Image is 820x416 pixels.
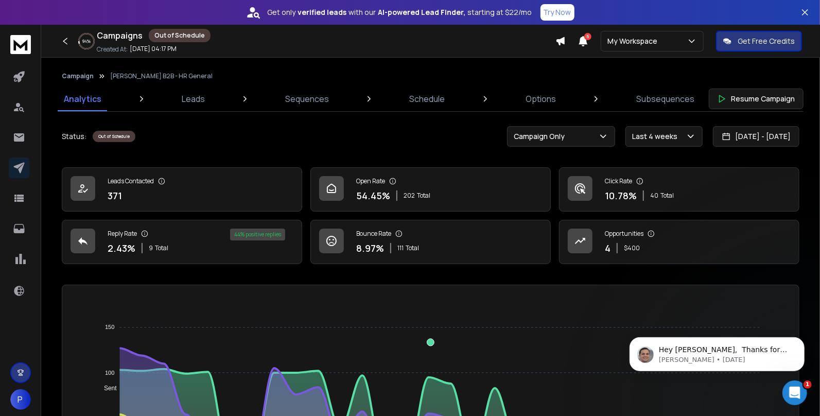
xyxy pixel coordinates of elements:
[614,316,820,388] iframe: Intercom notifications message
[650,192,658,200] span: 40
[660,192,674,200] span: Total
[97,45,128,54] p: Created At:
[62,131,86,142] p: Status:
[230,229,285,240] div: 44 % positive replies
[404,86,451,111] a: Schedule
[605,241,610,255] p: 4
[93,131,135,142] div: Out of Schedule
[108,177,154,185] p: Leads Contacted
[605,230,643,238] p: Opportunities
[62,72,94,80] button: Campaign
[108,188,122,203] p: 371
[713,126,799,147] button: [DATE] - [DATE]
[356,177,385,185] p: Open Rate
[82,38,91,44] p: 94 %
[417,192,430,200] span: Total
[378,7,466,18] strong: AI-powered Lead Finder,
[559,167,799,212] a: Click Rate10.78%40Total
[559,220,799,264] a: Opportunities4$400
[108,230,137,238] p: Reply Rate
[540,4,574,21] button: Try Now
[268,7,532,18] p: Get only with our starting at $22/mo
[149,29,211,42] div: Out of Schedule
[279,86,335,111] a: Sequences
[149,244,153,252] span: 9
[605,188,637,203] p: 10.78 %
[64,93,101,105] p: Analytics
[526,93,556,105] p: Options
[310,167,551,212] a: Open Rate54.45%202Total
[110,72,213,80] p: [PERSON_NAME] B2B - HR General
[544,7,571,18] p: Try Now
[584,33,591,40] span: 5
[605,177,632,185] p: Click Rate
[519,86,562,111] a: Options
[636,93,694,105] p: Subsequences
[738,36,795,46] p: Get Free Credits
[105,324,114,331] tspan: 150
[406,244,419,252] span: Total
[607,36,661,46] p: My Workspace
[285,93,329,105] p: Sequences
[105,370,114,376] tspan: 100
[155,244,168,252] span: Total
[624,244,640,252] p: $ 400
[716,31,802,51] button: Get Free Credits
[410,93,445,105] p: Schedule
[709,89,804,109] button: Resume Campaign
[298,7,347,18] strong: verified leads
[404,192,415,200] span: 202
[356,188,390,203] p: 54.45 %
[10,389,31,410] button: P
[514,131,569,142] p: Campaign Only
[630,86,701,111] a: Subsequences
[356,241,384,255] p: 8.97 %
[62,220,302,264] a: Reply Rate2.43%9Total44% positive replies
[10,35,31,54] img: logo
[96,385,117,392] span: Sent
[310,220,551,264] a: Bounce Rate8.97%111Total
[397,244,404,252] span: 111
[62,167,302,212] a: Leads Contacted371
[58,86,108,111] a: Analytics
[782,380,807,405] iframe: Intercom live chat
[108,241,135,255] p: 2.43 %
[804,380,812,389] span: 1
[130,45,177,53] p: [DATE] 04:17 PM
[182,93,205,105] p: Leads
[97,29,143,42] h1: Campaigns
[176,86,211,111] a: Leads
[356,230,391,238] p: Bounce Rate
[632,131,682,142] p: Last 4 weeks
